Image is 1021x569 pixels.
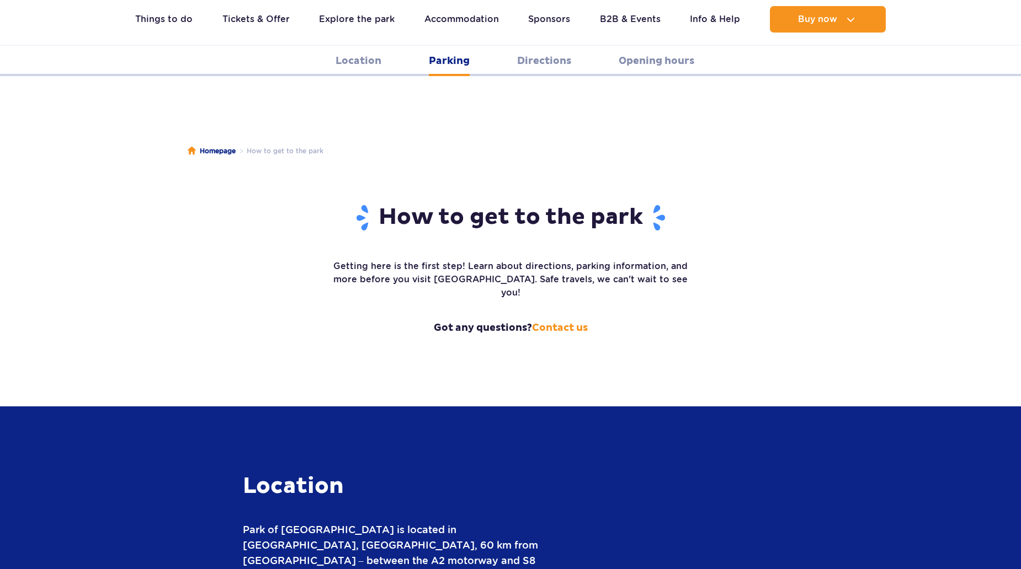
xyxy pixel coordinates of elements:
[517,46,571,76] a: Directions
[236,146,323,157] li: How to get to the park
[424,6,499,33] a: Accommodation
[619,46,694,76] a: Opening hours
[135,6,193,33] a: Things to do
[336,46,381,76] a: Location
[319,6,395,33] a: Explore the park
[528,6,570,33] a: Sponsors
[600,6,661,33] a: B2B & Events
[188,146,236,157] a: Homepage
[331,203,690,232] h1: How to get to the park
[243,473,574,500] h3: Location
[331,321,690,335] strong: Got any questions?
[798,14,837,24] span: Buy now
[331,260,690,299] p: Getting here is the first step! Learn about directions, parking information, and more before you ...
[429,46,470,76] a: Parking
[222,6,290,33] a: Tickets & Offer
[770,6,886,33] button: Buy now
[690,6,740,33] a: Info & Help
[532,321,588,334] a: Contact us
